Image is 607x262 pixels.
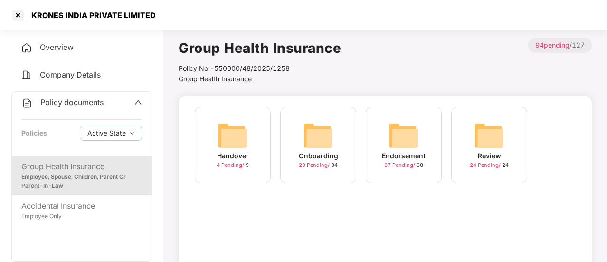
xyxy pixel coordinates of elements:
span: 24 Pending / [470,162,502,168]
img: svg+xml;base64,PHN2ZyB4bWxucz0iaHR0cDovL3d3dy53My5vcmcvMjAwMC9zdmciIHdpZHRoPSI2NCIgaGVpZ2h0PSI2NC... [389,120,419,151]
div: Review [478,151,501,161]
span: Active State [87,128,126,138]
div: Endorsement [382,151,426,161]
span: Policy documents [40,97,104,107]
img: svg+xml;base64,PHN2ZyB4bWxucz0iaHR0cDovL3d3dy53My5vcmcvMjAwMC9zdmciIHdpZHRoPSI2NCIgaGVpZ2h0PSI2NC... [474,120,504,151]
div: Policy No.- 550000/48/2025/1258 [179,63,341,74]
div: KRONES INDIA PRIVATE LIMITED [26,10,156,20]
span: down [130,131,134,136]
h1: Group Health Insurance [179,38,341,58]
span: Company Details [40,70,101,79]
div: Accidental Insurance [21,200,142,212]
span: 29 Pending / [299,162,331,168]
img: svg+xml;base64,PHN2ZyB4bWxucz0iaHR0cDovL3d3dy53My5vcmcvMjAwMC9zdmciIHdpZHRoPSIyNCIgaGVpZ2h0PSIyNC... [21,42,32,54]
div: Handover [217,151,249,161]
img: svg+xml;base64,PHN2ZyB4bWxucz0iaHR0cDovL3d3dy53My5vcmcvMjAwMC9zdmciIHdpZHRoPSIyNCIgaGVpZ2h0PSIyNC... [21,97,33,109]
span: 4 Pending / [217,162,246,168]
div: 24 [470,161,509,169]
div: 34 [299,161,338,169]
div: Employee, Spouse, Children, Parent Or Parent-In-Law [21,173,142,191]
span: up [134,98,142,106]
span: 37 Pending / [384,162,417,168]
img: svg+xml;base64,PHN2ZyB4bWxucz0iaHR0cDovL3d3dy53My5vcmcvMjAwMC9zdmciIHdpZHRoPSI2NCIgaGVpZ2h0PSI2NC... [218,120,248,151]
button: Active Statedown [80,126,142,141]
p: / 127 [528,38,592,53]
img: svg+xml;base64,PHN2ZyB4bWxucz0iaHR0cDovL3d3dy53My5vcmcvMjAwMC9zdmciIHdpZHRoPSI2NCIgaGVpZ2h0PSI2NC... [303,120,333,151]
div: 60 [384,161,423,169]
span: Group Health Insurance [179,75,252,83]
div: Group Health Insurance [21,161,142,173]
div: Policies [21,128,47,138]
div: Onboarding [299,151,338,161]
span: Overview [40,42,74,52]
div: Employee Only [21,212,142,221]
img: svg+xml;base64,PHN2ZyB4bWxucz0iaHR0cDovL3d3dy53My5vcmcvMjAwMC9zdmciIHdpZHRoPSIyNCIgaGVpZ2h0PSIyNC... [21,69,32,81]
div: 9 [217,161,249,169]
span: 94 pending [535,41,569,49]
